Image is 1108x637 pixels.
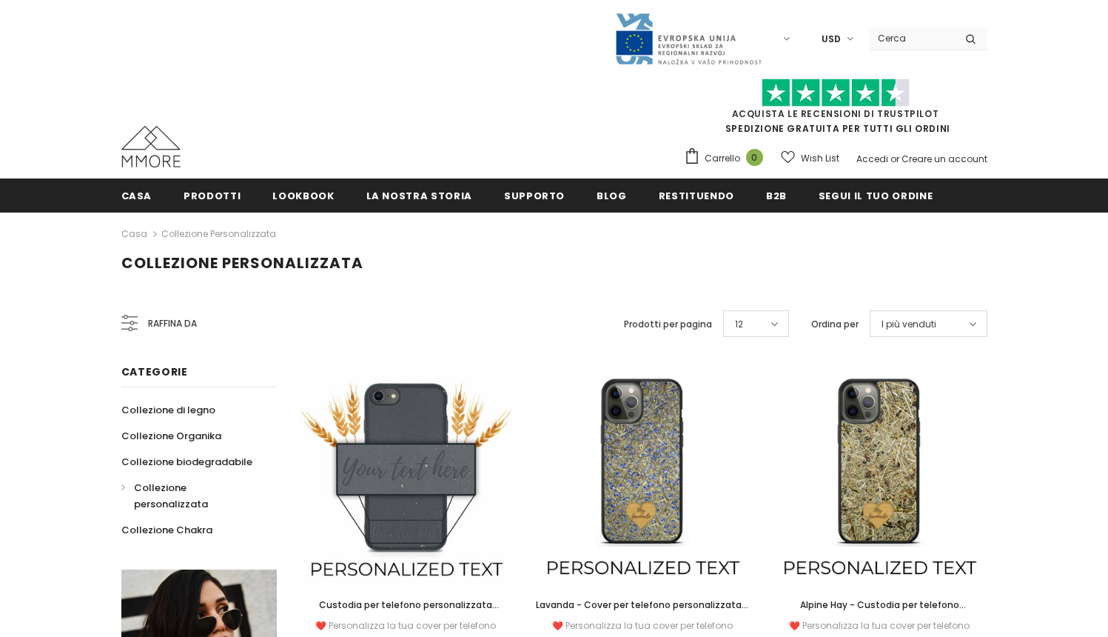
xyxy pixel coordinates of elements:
label: Prodotti per pagina [624,317,712,332]
span: Wish List [801,151,839,166]
label: Ordina per [811,317,859,332]
a: Javni Razpis [614,32,762,44]
span: Restituendo [659,189,734,203]
span: Blog [597,189,627,203]
a: Casa [121,179,152,212]
span: Collezione Organika [121,429,221,443]
span: Custodia per telefono personalizzata biodegradabile - nera [319,598,499,627]
span: Lookbook [272,189,334,203]
span: Prodotti [184,189,241,203]
a: Collezione personalizzata [161,227,276,240]
a: Collezione personalizzata [121,475,261,517]
span: or [890,153,899,165]
a: Segui il tuo ordine [819,179,933,212]
span: Collezione Chakra [121,523,212,537]
span: Segui il tuo ordine [819,189,933,203]
img: Fidati di Pilot Stars [762,79,910,107]
a: Alpine Hay - Custodia per telefono personalizzata - Regalo personalizzato [772,597,987,613]
img: Casi MMORE [121,126,181,167]
span: Collezione di legno [121,403,215,417]
span: Collezione biodegradabile [121,455,252,469]
span: 0 [746,149,763,166]
span: La nostra storia [366,189,472,203]
span: Casa [121,189,152,203]
a: Carrello 0 [684,147,770,170]
a: Acquista le recensioni di TrustPilot [732,107,939,120]
span: Alpine Hay - Custodia per telefono personalizzata - Regalo personalizzato [789,598,970,627]
span: I più venduti [882,317,936,332]
a: La nostra storia [366,179,472,212]
a: Accedi [856,153,888,165]
span: Carrello [705,151,740,166]
span: Categorie [121,364,188,379]
a: Wish List [781,145,839,171]
span: Lavanda - Cover per telefono personalizzata - Regalo personalizzato [536,598,749,627]
span: Collezione personalizzata [121,253,363,273]
a: Restituendo [659,179,734,212]
a: Custodia per telefono personalizzata biodegradabile - nera [299,597,514,613]
span: Raffina da [148,316,197,332]
a: Casa [121,225,147,243]
a: Lookbook [272,179,334,212]
span: B2B [766,189,787,203]
input: Search Site [869,27,954,49]
span: Collezione personalizzata [134,481,208,511]
a: Collezione Chakra [121,517,212,543]
a: Collezione di legno [121,397,215,423]
img: Javni Razpis [614,12,762,66]
a: B2B [766,179,787,212]
a: Collezione Organika [121,423,221,449]
a: Lavanda - Cover per telefono personalizzata - Regalo personalizzato [535,597,750,613]
a: Collezione biodegradabile [121,449,252,475]
a: Creare un account [901,153,987,165]
span: 12 [735,317,743,332]
span: supporto [504,189,565,203]
a: Blog [597,179,627,212]
a: Prodotti [184,179,241,212]
a: supporto [504,179,565,212]
span: SPEDIZIONE GRATUITA PER TUTTI GLI ORDINI [684,85,987,135]
span: USD [822,32,841,47]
